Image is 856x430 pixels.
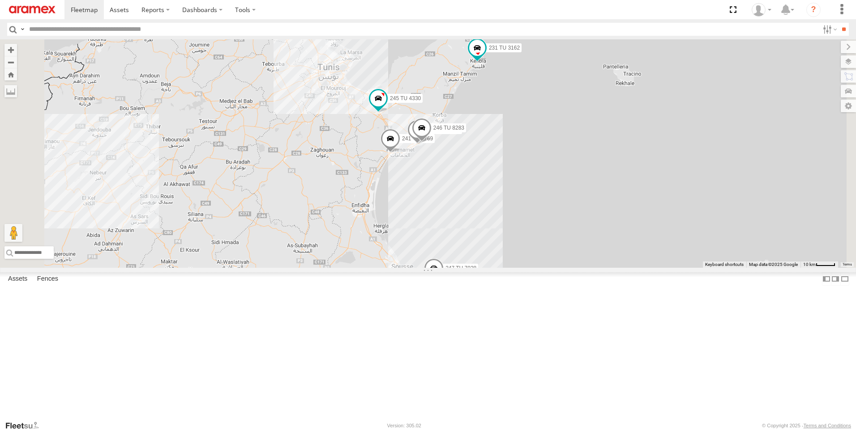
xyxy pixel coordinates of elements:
[803,262,816,267] span: 10 km
[4,56,17,68] button: Zoom out
[433,125,464,131] span: 246 TU 8283
[749,3,775,17] div: Zied Bensalem
[4,224,22,242] button: Drag Pegman onto the map to open Street View
[445,265,476,271] span: 247 TU 7028
[19,23,26,36] label: Search Query
[4,68,17,80] button: Zoom Home
[840,272,849,285] label: Hide Summary Table
[4,85,17,97] label: Measure
[4,273,32,285] label: Assets
[387,423,421,428] div: Version: 305.02
[841,100,856,112] label: Map Settings
[5,421,46,430] a: Visit our Website
[33,273,63,285] label: Fences
[429,126,460,132] span: 245 TU 4329
[402,135,433,141] span: 241 TU 8769
[831,272,840,285] label: Dock Summary Table to the Right
[762,423,851,428] div: © Copyright 2025 -
[705,261,744,268] button: Keyboard shortcuts
[390,95,421,101] span: 245 TU 4330
[822,272,831,285] label: Dock Summary Table to the Left
[9,6,56,13] img: aramex-logo.svg
[800,261,838,268] button: Map Scale: 10 km per 40 pixels
[4,44,17,56] button: Zoom in
[804,423,851,428] a: Terms and Conditions
[843,263,852,266] a: Terms
[819,23,839,36] label: Search Filter Options
[749,262,798,267] span: Map data ©2025 Google
[489,45,520,51] span: 231 TU 3162
[806,3,821,17] i: ?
